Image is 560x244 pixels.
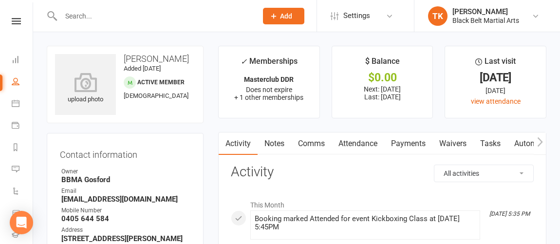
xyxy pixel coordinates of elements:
div: Booking marked Attended for event Kickboxing Class at [DATE] 5:45PM [255,215,476,231]
strong: BBMA Gosford [61,175,190,184]
a: Payments [384,132,432,155]
div: [DATE] [454,85,537,96]
div: $ Balance [365,55,400,73]
i: ✓ [241,57,247,66]
div: Open Intercom Messenger [10,211,33,234]
a: Activity [219,132,258,155]
a: Calendar [12,94,34,115]
a: Dashboard [12,50,34,72]
a: Comms [291,132,332,155]
p: Next: [DATE] Last: [DATE] [341,85,424,101]
div: Mobile Number [61,206,190,215]
strong: [EMAIL_ADDRESS][DOMAIN_NAME] [61,195,190,204]
strong: 0405 644 584 [61,214,190,223]
span: Settings [343,5,370,27]
span: Add [280,12,292,20]
div: Address [61,225,190,235]
h3: Activity [231,165,534,180]
strong: [STREET_ADDRESS][PERSON_NAME] [61,234,190,243]
span: + 1 other memberships [234,94,303,101]
div: [PERSON_NAME] [452,7,519,16]
div: [DATE] [454,73,537,83]
a: Waivers [432,132,473,155]
div: Black Belt Martial Arts [452,16,519,25]
a: Payments [12,115,34,137]
div: TK [428,6,448,26]
input: Search... [58,9,250,23]
div: Last visit [475,55,516,73]
h3: Contact information [60,146,190,160]
span: Does not expire [246,86,292,94]
a: view attendance [471,97,521,105]
a: People [12,72,34,94]
div: Owner [61,167,190,176]
h3: [PERSON_NAME] [55,54,195,64]
a: Tasks [473,132,507,155]
strong: Masterclub DDR [244,75,294,83]
div: Memberships [241,55,298,73]
a: Attendance [332,132,384,155]
button: Add [263,8,304,24]
li: This Month [231,195,534,210]
div: $0.00 [341,73,424,83]
time: Added [DATE] [124,65,161,72]
div: Email [61,187,190,196]
span: Active member [137,79,185,86]
span: [DEMOGRAPHIC_DATA] [124,92,188,99]
a: Product Sales [12,203,34,225]
a: Notes [258,132,291,155]
i: [DATE] 5:35 PM [489,210,530,217]
div: upload photo [55,73,116,105]
a: Reports [12,137,34,159]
